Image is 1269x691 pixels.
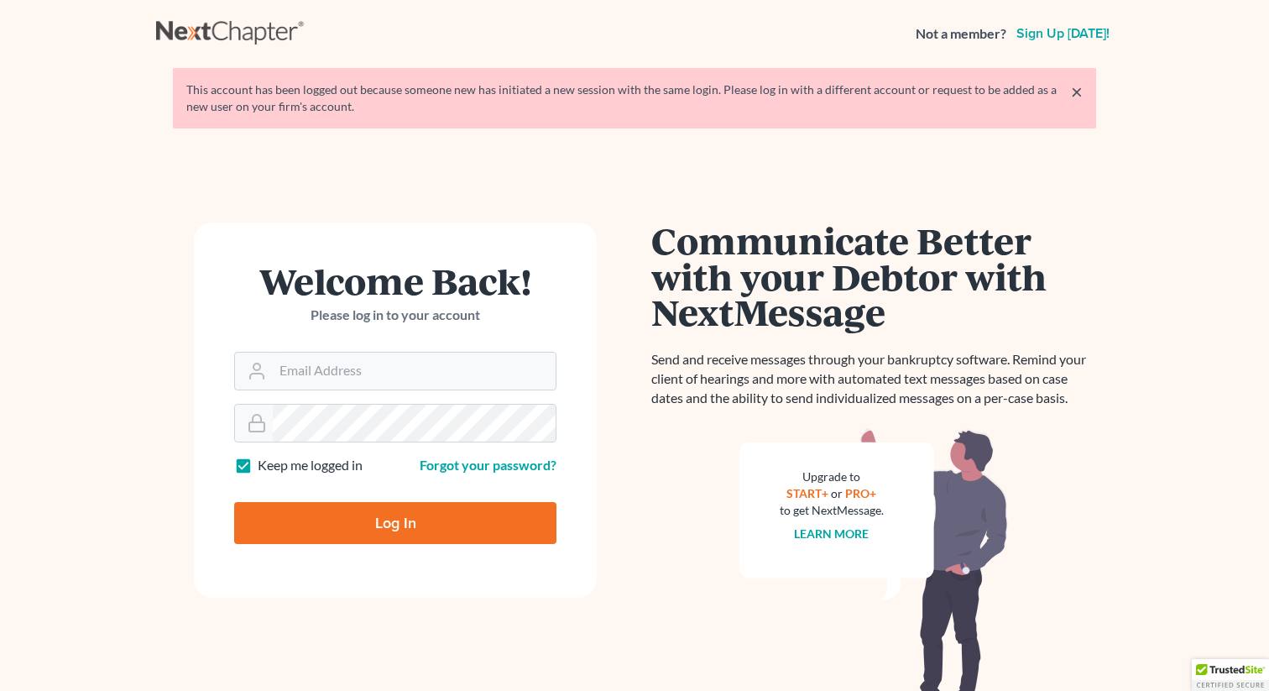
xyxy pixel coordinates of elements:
p: Send and receive messages through your bankruptcy software. Remind your client of hearings and mo... [651,350,1096,408]
input: Log In [234,502,556,544]
a: Sign up [DATE]! [1013,27,1113,40]
div: Upgrade to [780,469,884,485]
div: to get NextMessage. [780,502,884,519]
a: Learn more [795,526,869,541]
a: × [1071,81,1083,102]
div: This account has been logged out because someone new has initiated a new session with the same lo... [186,81,1083,115]
div: TrustedSite Certified [1192,659,1269,691]
label: Keep me logged in [258,456,363,475]
a: PRO+ [846,486,877,500]
h1: Communicate Better with your Debtor with NextMessage [651,222,1096,330]
input: Email Address [273,353,556,390]
h1: Welcome Back! [234,263,556,299]
p: Please log in to your account [234,306,556,325]
a: START+ [787,486,829,500]
a: Forgot your password? [420,457,556,473]
strong: Not a member? [916,24,1006,44]
span: or [832,486,843,500]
